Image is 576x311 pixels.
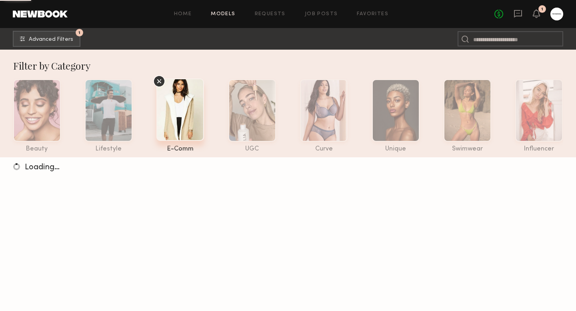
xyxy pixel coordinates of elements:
[515,146,563,152] div: influencer
[305,12,338,17] a: Job Posts
[300,146,348,152] div: curve
[25,164,60,171] span: Loading…
[444,146,491,152] div: swimwear
[550,8,563,20] a: C
[174,12,192,17] a: Home
[13,31,80,47] button: 1Advanced Filters
[541,7,543,12] div: 1
[78,31,80,34] span: 1
[13,59,563,72] div: Filter by Category
[255,12,286,17] a: Requests
[156,146,204,152] div: e-comm
[29,37,73,42] span: Advanced Filters
[372,146,420,152] div: unique
[211,12,235,17] a: Models
[13,146,61,152] div: beauty
[357,12,388,17] a: Favorites
[228,146,276,152] div: UGC
[85,146,132,152] div: lifestyle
